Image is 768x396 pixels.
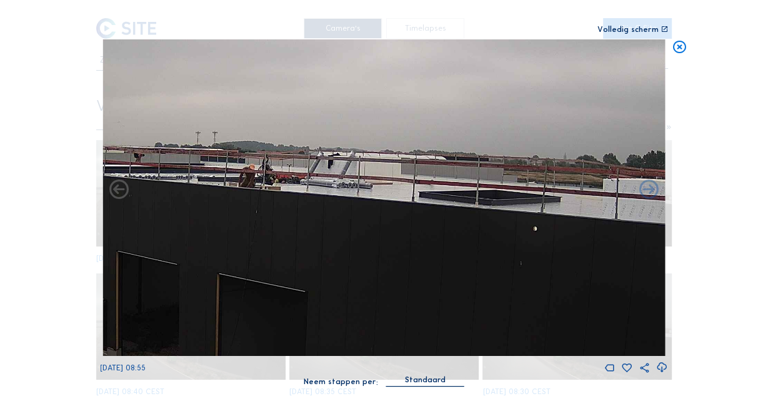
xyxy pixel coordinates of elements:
[100,363,146,372] span: [DATE] 08:55
[637,178,661,201] i: Back
[304,378,378,385] div: Neem stappen per:
[386,374,464,385] div: Standaard
[102,39,665,356] img: Image
[405,374,446,385] div: Standaard
[597,26,659,33] div: Volledig scherm
[107,178,131,201] i: Forward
